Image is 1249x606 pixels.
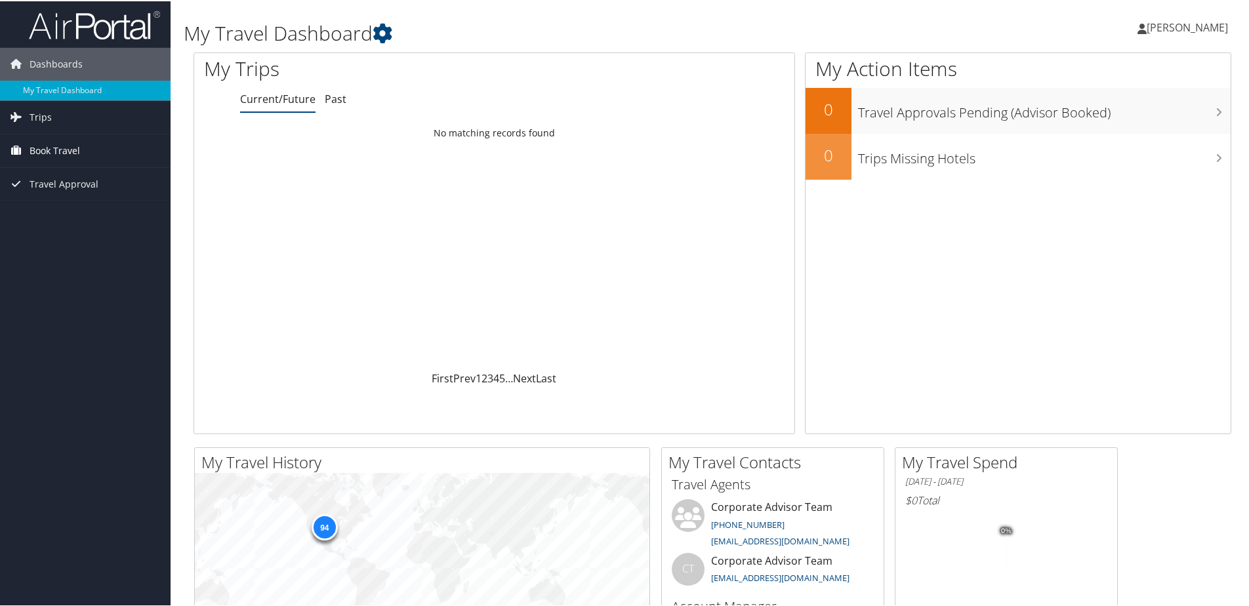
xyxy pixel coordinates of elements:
a: 2 [481,370,487,384]
a: 0Travel Approvals Pending (Advisor Booked) [806,87,1231,132]
span: … [505,370,513,384]
a: 5 [499,370,505,384]
h2: 0 [806,97,851,119]
a: [PHONE_NUMBER] [711,517,785,529]
a: Current/Future [240,91,316,105]
h2: My Travel Contacts [668,450,884,472]
a: 4 [493,370,499,384]
h3: Travel Agents [672,474,874,493]
span: Travel Approval [30,167,98,199]
span: Book Travel [30,133,80,166]
h2: My Travel History [201,450,649,472]
span: $0 [905,492,917,506]
h1: My Travel Dashboard [184,18,889,46]
h1: My Action Items [806,54,1231,81]
h1: My Trips [204,54,535,81]
a: 0Trips Missing Hotels [806,132,1231,178]
div: CT [672,552,705,584]
a: [EMAIL_ADDRESS][DOMAIN_NAME] [711,534,850,546]
a: First [432,370,453,384]
h6: Total [905,492,1107,506]
span: [PERSON_NAME] [1147,19,1228,33]
tspan: 0% [1001,526,1012,534]
h3: Travel Approvals Pending (Advisor Booked) [858,96,1231,121]
h6: [DATE] - [DATE] [905,474,1107,487]
h2: 0 [806,143,851,165]
img: airportal-logo.png [29,9,160,39]
h3: Trips Missing Hotels [858,142,1231,167]
h2: My Travel Spend [902,450,1117,472]
a: 1 [476,370,481,384]
div: 94 [311,513,337,539]
li: Corporate Advisor Team [665,498,880,552]
li: Corporate Advisor Team [665,552,880,594]
a: [PERSON_NAME] [1137,7,1241,46]
span: Dashboards [30,47,83,79]
a: Past [325,91,346,105]
a: Prev [453,370,476,384]
a: 3 [487,370,493,384]
a: Next [513,370,536,384]
td: No matching records found [194,120,794,144]
a: [EMAIL_ADDRESS][DOMAIN_NAME] [711,571,850,582]
span: Trips [30,100,52,132]
a: Last [536,370,556,384]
